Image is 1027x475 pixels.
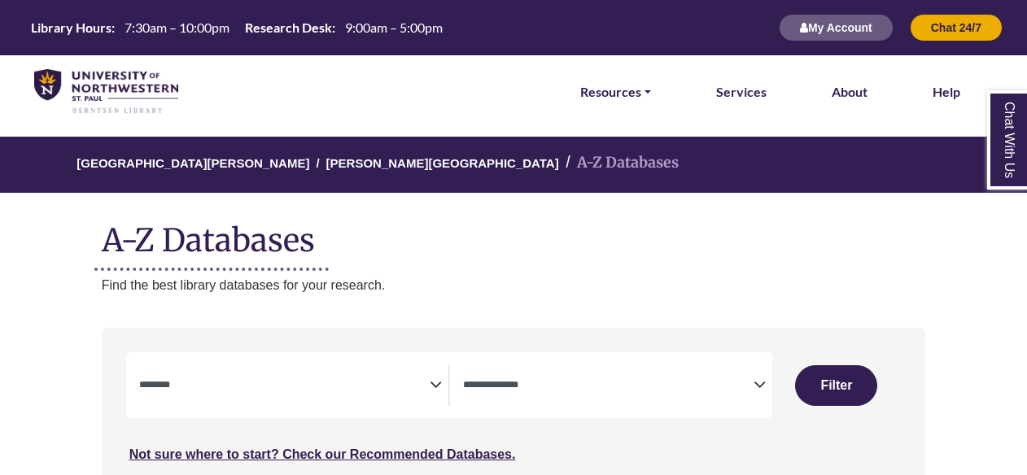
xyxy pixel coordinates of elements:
[102,275,926,296] p: Find the best library databases for your research.
[24,19,116,36] th: Library Hours:
[125,20,229,35] span: 7:30am – 10:00pm
[779,14,894,41] button: My Account
[910,20,1003,34] a: Chat 24/7
[832,81,867,102] a: About
[24,19,449,37] a: Hours Today
[580,81,651,102] a: Resources
[716,81,767,102] a: Services
[910,14,1003,41] button: Chat 24/7
[24,19,449,34] table: Hours Today
[34,69,178,115] img: library_home
[326,154,559,170] a: [PERSON_NAME][GEOGRAPHIC_DATA]
[102,209,926,259] h1: A-Z Databases
[463,380,754,393] textarea: Filter
[102,137,926,193] nav: breadcrumb
[559,151,679,175] li: A-Z Databases
[795,365,877,406] button: Submit for Search Results
[238,19,336,36] th: Research Desk:
[129,447,516,461] a: Not sure where to start? Check our Recommended Databases.
[76,154,309,170] a: [GEOGRAPHIC_DATA][PERSON_NAME]
[779,20,894,34] a: My Account
[345,20,443,35] span: 9:00am – 5:00pm
[933,81,960,102] a: Help
[139,380,430,393] textarea: Filter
